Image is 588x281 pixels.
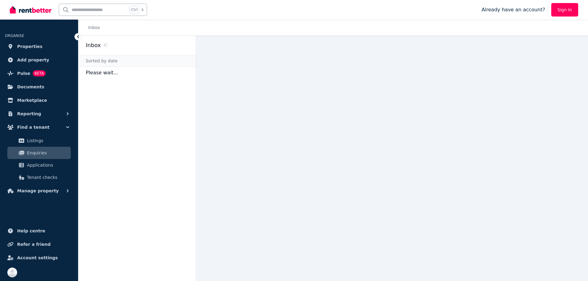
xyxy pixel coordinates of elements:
[7,171,71,183] a: Tenant checks
[27,161,68,169] span: Applications
[5,94,73,106] a: Marketplace
[5,238,73,250] a: Refer a friend
[5,81,73,93] a: Documents
[17,187,59,194] span: Manage property
[7,147,71,159] a: Enquiries
[88,25,100,30] a: Inbox
[17,83,44,91] span: Documents
[17,110,41,117] span: Reporting
[17,70,30,77] span: Pulse
[5,225,73,237] a: Help centre
[5,121,73,133] button: Find a tenant
[5,34,24,38] span: ORGANISE
[27,149,68,157] span: Enquiries
[7,159,71,171] a: Applications
[17,227,45,235] span: Help centre
[141,7,144,12] span: k
[5,252,73,264] a: Account settings
[86,41,101,50] h2: Inbox
[27,174,68,181] span: Tenant checks
[5,54,73,66] a: Add property
[10,5,51,14] img: RentBetter
[17,241,51,248] span: Refer a friend
[78,55,196,67] div: Sorted by date
[78,67,196,79] p: Please wait...
[5,108,73,120] button: Reporting
[481,6,545,13] span: Already have an account?
[5,185,73,197] button: Manage property
[17,124,50,131] span: Find a tenant
[130,6,139,14] span: Ctrl
[7,135,71,147] a: Listings
[27,137,68,144] span: Listings
[17,254,58,261] span: Account settings
[5,67,73,79] a: PulseBETA
[17,97,47,104] span: Marketplace
[17,43,43,50] span: Properties
[551,3,578,17] a: Sign In
[5,40,73,53] a: Properties
[33,70,46,76] span: BETA
[17,56,49,64] span: Add property
[78,20,107,35] nav: Breadcrumb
